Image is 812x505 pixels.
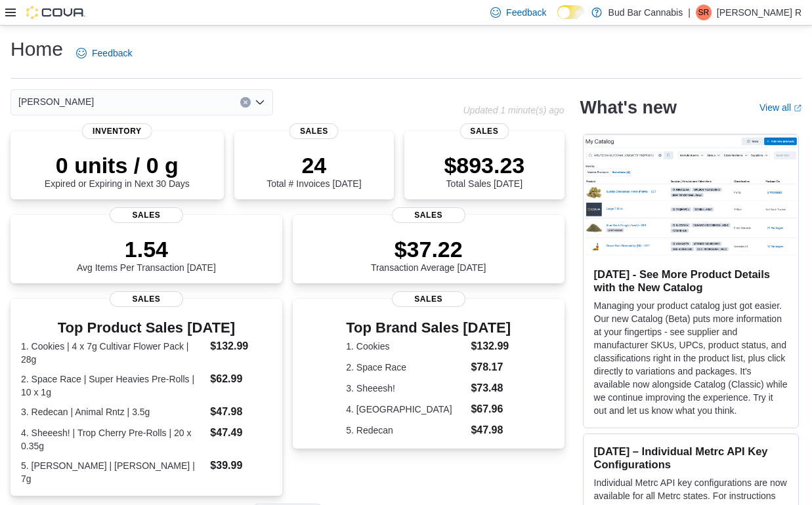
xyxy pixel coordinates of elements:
[557,5,585,19] input: Dark Mode
[609,5,683,20] p: Bud Bar Cannabis
[210,404,271,420] dd: $47.98
[594,268,788,294] h3: [DATE] - See More Product Details with the New Catalog
[392,207,465,223] span: Sales
[21,459,205,485] dt: 5. [PERSON_NAME] | [PERSON_NAME] | 7g
[71,40,137,66] a: Feedback
[463,105,564,115] p: Updated 1 minute(s) ago
[77,236,216,273] div: Avg Items Per Transaction [DATE]
[267,152,361,189] div: Total # Invoices [DATE]
[688,5,691,20] p: |
[210,371,271,387] dd: $62.99
[289,123,339,139] span: Sales
[346,361,465,374] dt: 2. Space Race
[444,152,524,178] p: $893.23
[110,207,183,223] span: Sales
[210,425,271,441] dd: $47.49
[471,338,511,354] dd: $132.99
[77,236,216,262] p: 1.54
[92,47,132,60] span: Feedback
[471,422,511,438] dd: $47.98
[82,123,152,139] span: Inventory
[717,5,801,20] p: [PERSON_NAME] R
[267,152,361,178] p: 24
[594,299,788,417] p: Managing your product catalog just got easier. Our new Catalog (Beta) puts more information at yo...
[110,291,183,307] span: Sales
[346,382,465,395] dt: 3. Sheeesh!
[346,320,511,336] h3: Top Brand Sales [DATE]
[371,236,486,262] p: $37.22
[698,5,710,20] span: SR
[459,123,509,139] span: Sales
[210,338,271,354] dd: $132.99
[471,380,511,396] dd: $73.48
[557,19,558,20] span: Dark Mode
[471,359,511,375] dd: $78.17
[21,320,272,336] h3: Top Product Sales [DATE]
[11,36,63,62] h1: Home
[794,104,801,112] svg: External link
[580,97,677,118] h2: What's new
[45,152,190,189] div: Expired or Expiring in Next 30 Days
[210,458,271,474] dd: $39.99
[21,426,205,453] dt: 4. Sheeesh! | Trop Cherry Pre-Rolls | 20 x 0.35g
[21,340,205,366] dt: 1. Cookies | 4 x 7g Cultivar Flower Pack | 28g
[594,445,788,471] h3: [DATE] – Individual Metrc API Key Configurations
[45,152,190,178] p: 0 units / 0 g
[21,405,205,418] dt: 3. Redecan | Animal Rntz | 3.5g
[346,424,465,437] dt: 5. Redecan
[255,97,265,108] button: Open list of options
[759,102,801,113] a: View allExternal link
[371,236,486,273] div: Transaction Average [DATE]
[18,94,94,110] span: [PERSON_NAME]
[240,97,251,108] button: Clear input
[392,291,465,307] span: Sales
[471,401,511,417] dd: $67.96
[26,6,85,19] img: Cova
[444,152,524,189] div: Total Sales [DATE]
[346,340,465,353] dt: 1. Cookies
[21,373,205,399] dt: 2. Space Race | Super Heavies Pre-Rolls | 10 x 1g
[696,5,712,20] div: Shelbie R
[506,6,546,19] span: Feedback
[346,403,465,416] dt: 4. [GEOGRAPHIC_DATA]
